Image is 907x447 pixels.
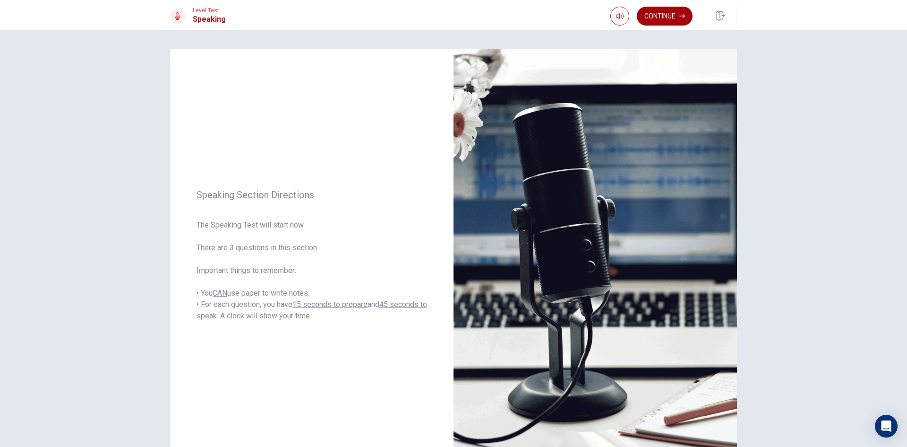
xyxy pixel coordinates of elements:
div: Open Intercom Messenger [875,415,898,438]
button: Continue [637,7,693,26]
span: Level Test [193,7,226,14]
u: CAN [213,289,227,298]
span: The Speaking Test will start now. There are 3 questions in this section. Important things to reme... [197,219,427,322]
u: 15 seconds to prepare [292,300,368,309]
span: Speaking Section Directions [197,189,427,201]
h1: Speaking [193,14,226,25]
